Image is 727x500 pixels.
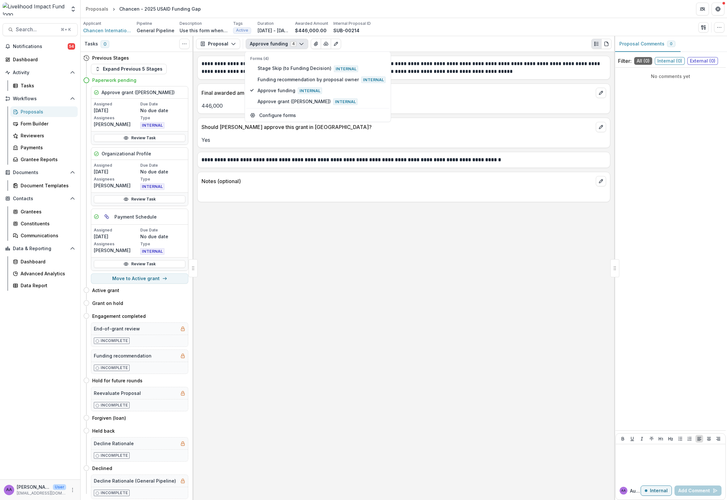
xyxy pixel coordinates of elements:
[94,325,140,332] h5: End-of-grant review
[201,89,593,97] p: Final awarded amount to this organization
[596,176,606,186] button: edit
[674,485,722,496] button: Add Comment
[258,76,386,83] span: Funding recommendation by proposal owner
[94,233,139,240] p: [DATE]
[596,122,606,132] button: edit
[619,435,627,443] button: Bold
[140,248,164,255] span: INTERNAL
[94,101,139,107] p: Assigned
[53,484,66,490] p: User
[311,39,321,49] button: View Attached Files
[21,282,73,289] div: Data Report
[13,70,67,75] span: Activity
[13,246,67,251] span: Data & Reporting
[21,108,73,115] div: Proposals
[201,123,593,131] p: Should [PERSON_NAME] approve this grant in [GEOGRAPHIC_DATA]?
[21,258,73,265] div: Dashboard
[21,120,73,127] div: Form Builder
[246,39,308,49] button: Approve funding4
[101,40,109,48] span: 0
[3,67,78,78] button: Open Activity
[68,43,75,50] span: 54
[13,170,67,175] span: Documents
[84,41,98,47] h3: Tasks
[258,21,274,26] p: Duration
[94,134,185,142] a: Review Task
[140,176,185,182] p: Type
[10,268,78,279] a: Advanced Analytics
[21,220,73,227] div: Constituents
[676,435,684,443] button: Bullet List
[140,168,185,175] p: No due date
[140,162,185,168] p: Due Date
[140,233,185,240] p: No due date
[295,27,327,34] p: $446,000.00
[92,300,123,307] h4: Grant on hold
[94,440,134,447] h5: Decline Rationale
[140,241,185,247] p: Type
[69,3,78,15] button: Open entity switcher
[614,36,681,52] button: Proposal Comments
[101,365,128,371] p: Incomplete
[621,489,626,492] div: Aude Anquetil
[3,23,78,36] button: Search...
[648,435,655,443] button: Strike
[94,162,139,168] p: Assigned
[10,206,78,217] a: Grantees
[16,26,57,33] span: Search...
[94,477,176,484] h5: Decline Rationale (General Pipeline)
[83,4,111,14] a: Proposals
[140,227,185,233] p: Due Date
[21,144,73,151] div: Payments
[94,176,139,182] p: Assignees
[201,136,606,144] p: Yes
[86,5,108,12] div: Proposals
[83,27,132,34] a: Chancen International
[3,167,78,178] button: Open Documents
[94,352,152,359] h5: Funding recommendation
[361,76,386,83] span: Internal
[21,270,73,277] div: Advanced Analytics
[137,27,174,34] p: General Pipeline
[69,486,76,494] button: More
[10,80,78,91] a: Tasks
[13,56,73,63] div: Dashboard
[618,73,723,80] p: No comments yet
[3,3,66,15] img: Livelihood Impact Fund logo
[114,213,157,220] h5: Payment Schedule
[92,427,115,434] h4: Held back
[670,42,673,46] span: 0
[101,453,128,458] p: Incomplete
[236,28,248,33] span: Active
[92,77,136,83] h4: Paperwork pending
[94,241,139,247] p: Assignees
[180,27,228,34] p: Use this form when you need to skip straight to the Funding Decision stage in the General Pipelin...
[3,193,78,204] button: Open Contacts
[641,485,672,496] button: Internal
[10,280,78,291] a: Data Report
[10,130,78,141] a: Reviewers
[258,87,386,94] span: Approve funding
[94,182,139,189] p: [PERSON_NAME]
[10,106,78,117] a: Proposals
[21,232,73,239] div: Communications
[94,260,185,268] a: Review Task
[92,313,146,319] h4: Engagement completed
[712,3,724,15] button: Get Help
[10,118,78,129] a: Form Builder
[333,21,371,26] p: Internal Proposal ID
[102,89,175,96] h5: Approve grant ([PERSON_NAME])
[601,39,612,49] button: PDF view
[21,82,73,89] div: Tasks
[92,54,129,61] h4: Previous Stages
[331,39,341,49] button: Edit as form
[21,208,73,215] div: Grantees
[686,435,693,443] button: Ordered List
[333,27,359,34] p: SUB-00214
[10,142,78,153] a: Payments
[101,402,128,408] p: Incomplete
[3,93,78,104] button: Open Workflows
[92,465,112,472] h4: Declined
[140,107,185,114] p: No due date
[618,57,632,65] p: Filter:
